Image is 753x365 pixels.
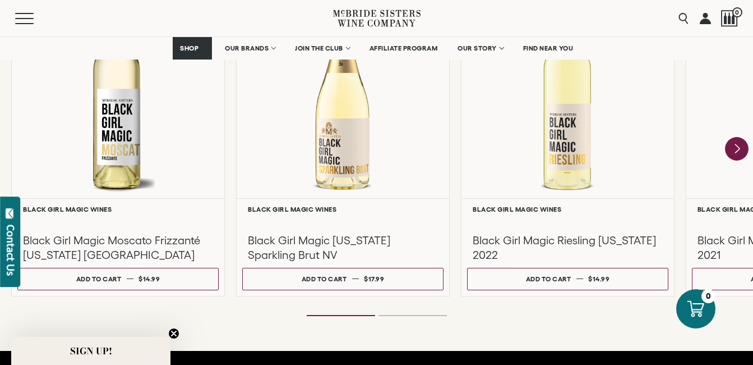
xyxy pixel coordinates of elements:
[70,344,112,358] span: SIGN UP!
[450,37,510,60] a: OUR STORY
[173,37,212,60] a: SHOP
[467,268,668,290] button: Add to cart $14.99
[76,271,122,287] div: Add to cart
[473,206,663,213] h6: Black Girl Magic Wines
[218,37,282,60] a: OUR BRANDS
[295,44,343,52] span: JOIN THE CLUB
[458,44,497,52] span: OUR STORY
[11,337,170,365] div: SIGN UP!Close teaser
[364,275,384,282] span: $17.99
[15,13,56,24] button: Mobile Menu Trigger
[732,7,742,17] span: 0
[225,44,269,52] span: OUR BRANDS
[523,44,574,52] span: FIND NEAR YOU
[378,315,447,316] li: Page dot 2
[302,271,347,287] div: Add to cart
[516,37,581,60] a: FIND NEAR YOU
[242,268,444,290] button: Add to cart $17.99
[288,37,357,60] a: JOIN THE CLUB
[307,315,375,316] li: Page dot 1
[23,206,213,213] h6: Black Girl Magic Wines
[138,275,160,282] span: $14.99
[17,268,219,290] button: Add to cart $14.99
[5,225,16,276] div: Contact Us
[588,275,609,282] span: $14.99
[248,233,438,262] h3: Black Girl Magic [US_STATE] Sparkling Brut NV
[369,44,438,52] span: AFFILIATE PROGRAM
[180,44,199,52] span: SHOP
[248,206,438,213] h6: Black Girl Magic Wines
[473,233,663,262] h3: Black Girl Magic Riesling [US_STATE] 2022
[23,233,213,262] h3: Black Girl Magic Moscato Frizzanté [US_STATE] [GEOGRAPHIC_DATA]
[362,37,445,60] a: AFFILIATE PROGRAM
[526,271,571,287] div: Add to cart
[701,289,715,303] div: 0
[168,328,179,339] button: Close teaser
[725,137,749,161] button: Next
